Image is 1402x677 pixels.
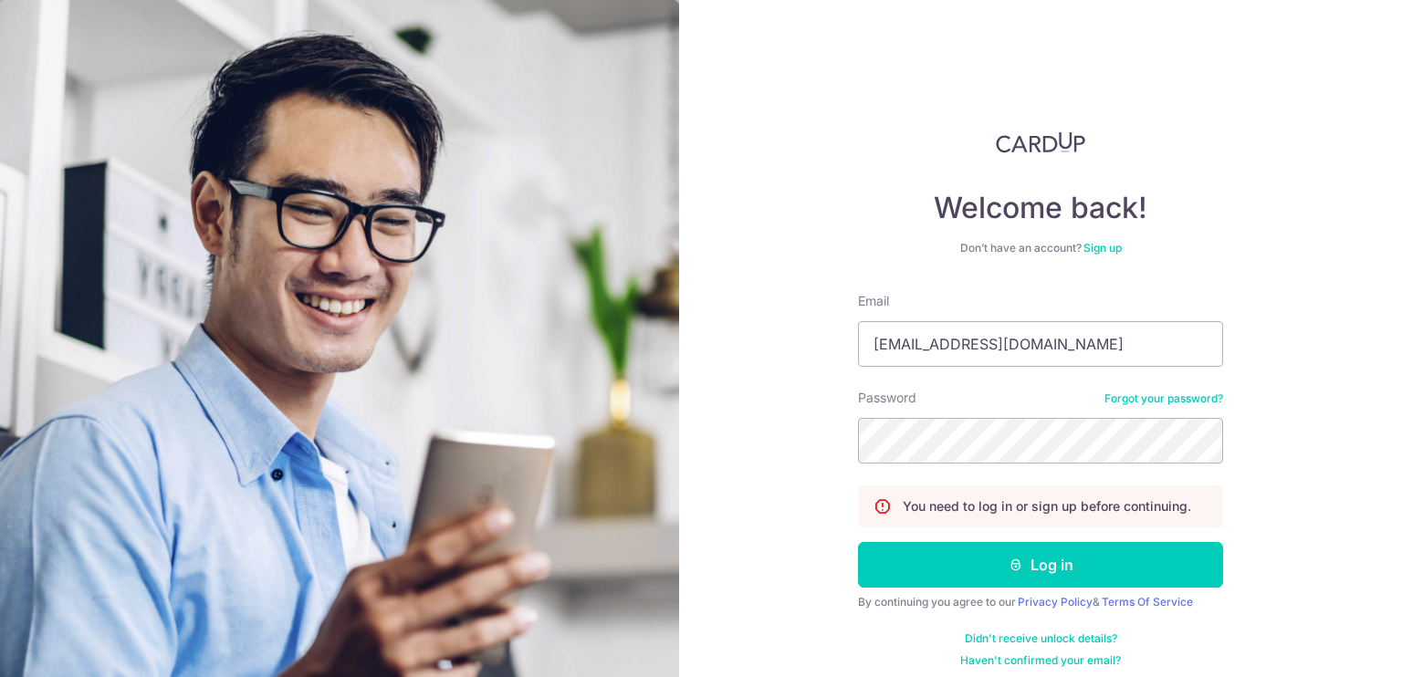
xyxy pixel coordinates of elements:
a: Forgot your password? [1104,391,1223,406]
a: Haven't confirmed your email? [960,653,1121,668]
a: Sign up [1083,241,1122,255]
input: Enter your Email [858,321,1223,367]
img: CardUp Logo [996,131,1085,153]
a: Terms Of Service [1102,595,1193,609]
a: Didn't receive unlock details? [965,631,1117,646]
label: Password [858,389,916,407]
div: By continuing you agree to our & [858,595,1223,609]
label: Email [858,292,889,310]
p: You need to log in or sign up before continuing. [903,497,1191,516]
div: Don’t have an account? [858,241,1223,255]
button: Log in [858,542,1223,588]
h4: Welcome back! [858,190,1223,226]
a: Privacy Policy [1018,595,1093,609]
